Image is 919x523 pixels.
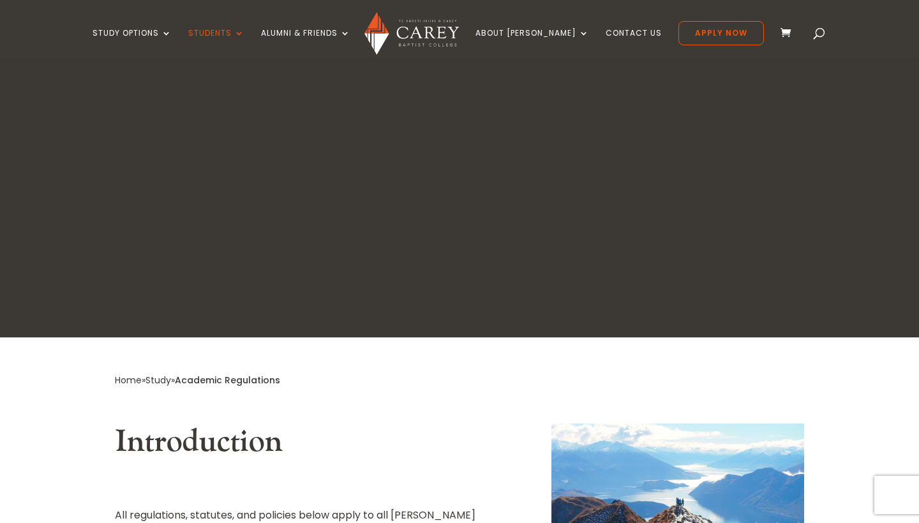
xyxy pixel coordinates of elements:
a: Students [188,29,244,59]
a: Study [146,374,171,387]
span: Academic Regulations [175,374,280,387]
a: Alumni & Friends [261,29,350,59]
a: Home [115,374,142,387]
a: About [PERSON_NAME] [475,29,589,59]
h2: Introduction [115,424,513,467]
span: » » [115,374,280,387]
img: Carey Baptist College [364,12,458,55]
a: Apply Now [678,21,764,45]
a: Contact Us [606,29,662,59]
a: Study Options [93,29,172,59]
